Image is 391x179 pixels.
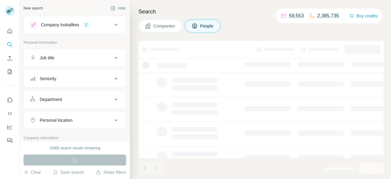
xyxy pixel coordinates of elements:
[24,92,126,107] button: Department
[24,135,126,141] p: Company information
[96,169,126,175] button: Share filters
[138,7,384,16] h4: Search
[49,145,100,151] div: 10000 search results remaining
[153,23,176,29] span: Companies
[24,40,126,45] p: Personal information
[40,96,62,103] div: Department
[24,71,126,86] button: Seniority
[5,53,15,64] button: Enrich CSV
[40,55,54,61] div: Job title
[24,169,41,175] button: Clear
[5,108,15,119] button: Use Surfe API
[41,22,79,28] div: Company lookalikes
[24,6,43,11] div: New search
[24,17,126,32] button: Company lookalikes2
[289,12,304,20] p: 59,553
[5,66,15,77] button: My lists
[83,22,90,28] div: 2
[40,117,72,123] div: Personal location
[106,4,130,13] button: Hide
[24,113,126,128] button: Personal location
[5,26,15,37] button: Quick start
[5,39,15,50] button: Search
[40,76,56,82] div: Seniority
[317,12,339,20] p: 2,385,735
[53,169,84,175] button: Save search
[24,50,126,65] button: Job title
[5,95,15,106] button: Use Surfe on LinkedIn
[5,121,15,132] button: Dashboard
[200,23,214,29] span: People
[349,12,378,20] button: Buy credits
[5,135,15,146] button: Feedback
